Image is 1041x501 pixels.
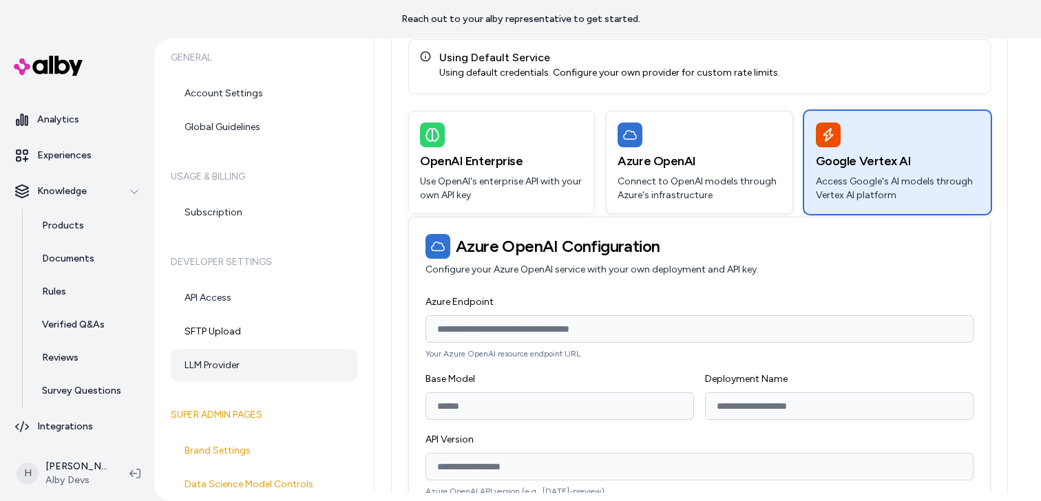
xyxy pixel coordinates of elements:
[425,486,974,497] p: Azure OpenAI API version (e.g., [DATE]-preview)
[171,158,357,196] h6: Usage & Billing
[171,77,357,110] a: Account Settings
[816,175,979,202] p: Access Google's AI models through Vertex AI platform
[171,281,357,315] a: API Access
[171,315,357,348] a: SFTP Upload
[17,462,39,484] span: H
[6,139,149,172] a: Experiences
[28,341,149,374] a: Reviews
[6,410,149,443] a: Integrations
[8,451,118,495] button: H[PERSON_NAME]Alby Devs
[6,175,149,208] button: Knowledge
[6,103,149,136] a: Analytics
[42,252,94,266] p: Documents
[42,318,105,332] p: Verified Q&As
[45,460,107,473] p: [PERSON_NAME]
[28,374,149,407] a: Survey Questions
[171,434,357,467] a: Brand Settings
[28,308,149,341] a: Verified Q&As
[45,473,107,487] span: Alby Devs
[425,434,474,445] label: API Version
[425,296,494,308] label: Azure Endpoint
[37,149,92,162] p: Experiences
[618,151,781,171] h3: Azure OpenAI
[425,348,974,359] p: Your Azure OpenAI resource endpoint URL
[171,396,357,434] h6: Super Admin Pages
[618,175,781,202] p: Connect to OpenAI models through Azure's infrastructure
[42,285,66,299] p: Rules
[171,111,357,144] a: Global Guidelines
[14,56,83,76] img: alby Logo
[42,219,84,233] p: Products
[42,351,78,365] p: Reviews
[439,50,780,66] div: Using Default Service
[420,151,583,171] h3: OpenAI Enterprise
[401,12,640,26] p: Reach out to your alby representative to get started.
[37,184,87,198] p: Knowledge
[420,175,583,202] p: Use OpenAI's enterprise API with your own API key
[28,275,149,308] a: Rules
[171,196,357,229] a: Subscription
[28,209,149,242] a: Products
[37,113,79,127] p: Analytics
[28,242,149,275] a: Documents
[171,349,357,382] a: LLM Provider
[425,234,974,259] h3: Azure OpenAI Configuration
[439,66,780,80] div: Using default credentials. Configure your own provider for custom rate limits.
[425,263,974,277] p: Configure your Azure OpenAI service with your own deployment and API key.
[171,468,357,501] a: Data Science Model Controls
[171,39,357,77] h6: General
[425,373,475,385] label: Base Model
[705,373,788,385] label: Deployment Name
[37,420,93,434] p: Integrations
[42,384,121,398] p: Survey Questions
[171,243,357,281] h6: Developer Settings
[816,151,979,171] h3: Google Vertex AI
